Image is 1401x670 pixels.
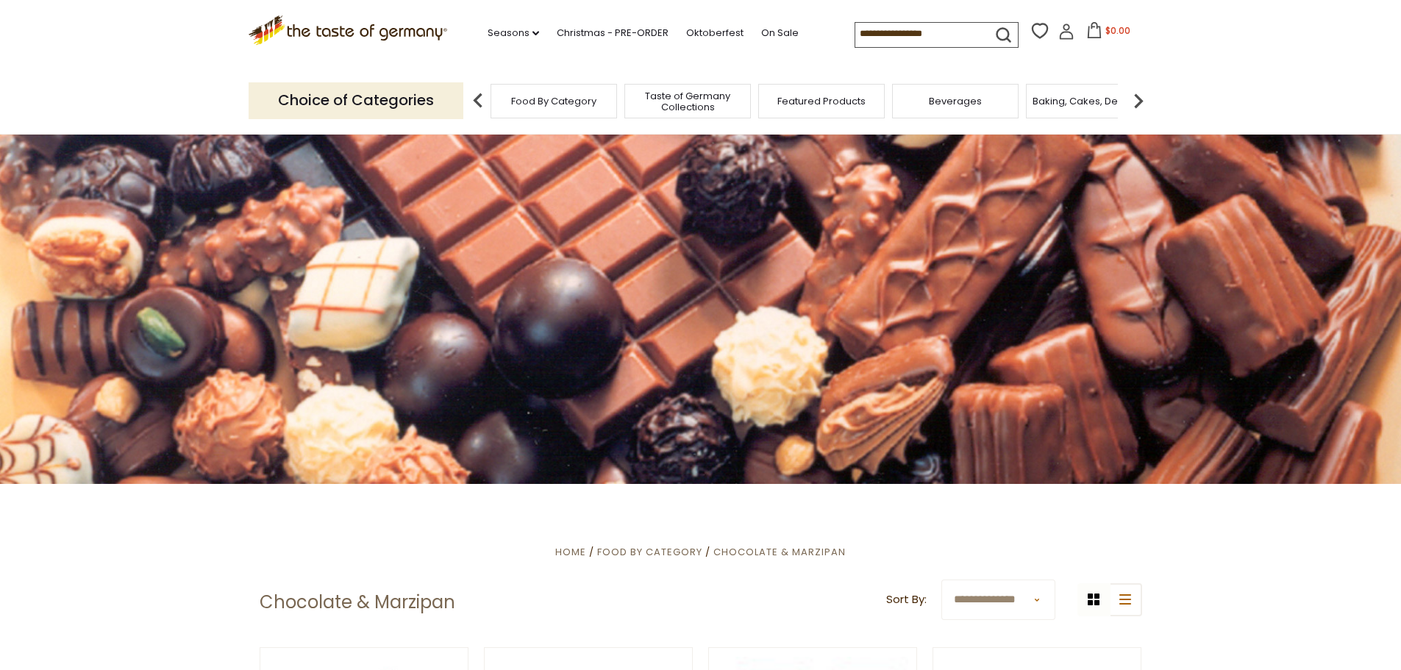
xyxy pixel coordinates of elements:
a: Beverages [929,96,982,107]
a: Food By Category [597,545,702,559]
a: Seasons [488,25,539,41]
button: $0.00 [1077,22,1140,44]
a: Food By Category [511,96,596,107]
label: Sort By: [886,591,927,609]
img: previous arrow [463,86,493,115]
a: On Sale [761,25,799,41]
a: Featured Products [777,96,866,107]
a: Chocolate & Marzipan [713,545,846,559]
img: next arrow [1124,86,1153,115]
p: Choice of Categories [249,82,463,118]
a: Christmas - PRE-ORDER [557,25,669,41]
a: Home [555,545,586,559]
a: Taste of Germany Collections [629,90,746,113]
span: $0.00 [1105,24,1130,37]
a: Baking, Cakes, Desserts [1033,96,1147,107]
h1: Chocolate & Marzipan [260,591,455,613]
a: Oktoberfest [686,25,744,41]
